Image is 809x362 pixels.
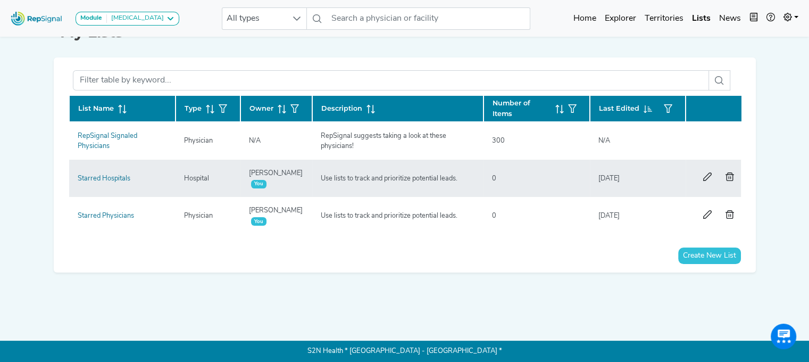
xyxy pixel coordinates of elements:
[78,212,134,219] a: Starred Physicians
[314,131,481,151] div: RepSignal suggests taking a look at these physicians!
[251,217,266,226] span: You
[745,8,762,29] button: Intel Book
[486,174,503,184] div: 0
[321,103,362,113] span: Description
[715,8,745,29] a: News
[178,211,219,221] div: Physician
[592,136,616,146] div: N/A
[251,180,266,188] span: You
[185,103,202,113] span: Type
[640,8,688,29] a: Territories
[688,8,715,29] a: Lists
[486,211,503,221] div: 0
[592,211,626,221] div: [DATE]
[592,174,626,184] div: [DATE]
[178,174,215,184] div: Hospital
[599,103,639,113] span: Last Edited
[243,168,310,188] div: [PERSON_NAME]
[78,103,114,113] span: List Name
[78,133,137,150] a: RepSignal Signaled Physicians
[249,103,273,113] span: Owner
[76,12,179,26] button: Module[MEDICAL_DATA]
[107,14,164,23] div: [MEDICAL_DATA]
[314,211,464,221] div: Use lists to track and prioritize potential leads.
[314,174,464,184] div: Use lists to track and prioritize potential leads.
[569,8,601,29] a: Home
[678,248,741,264] button: Create New List
[493,98,551,118] span: Number of Items
[60,341,749,362] p: S2N Health * [GEOGRAPHIC_DATA] - [GEOGRAPHIC_DATA] *
[222,8,286,29] span: All types
[486,136,511,146] div: 300
[243,205,310,226] div: [PERSON_NAME]
[178,136,219,146] div: Physician
[78,175,130,182] a: Starred Hospitals
[243,136,267,146] div: N/A
[327,7,530,30] input: Search a physician or facility
[73,70,709,90] input: Filter table by keyword...
[80,15,102,21] strong: Module
[601,8,640,29] a: Explorer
